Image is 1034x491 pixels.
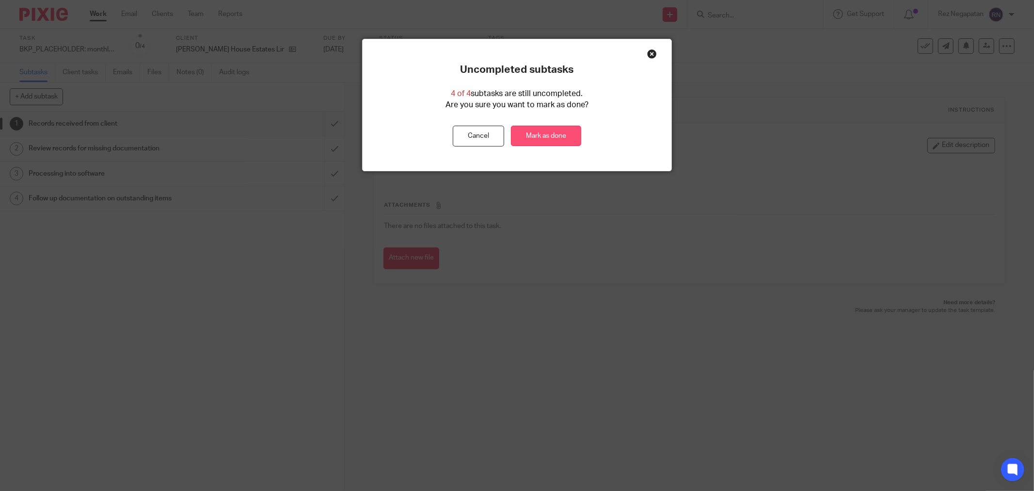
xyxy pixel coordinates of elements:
p: Are you sure you want to mark as done? [445,99,589,111]
p: Uncompleted subtasks [460,64,573,76]
a: Mark as done [511,126,581,147]
div: Close this dialog window [647,49,657,59]
p: subtasks are still uncompleted. [451,88,583,99]
button: Cancel [453,126,504,147]
span: 4 of 4 [451,90,471,98]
